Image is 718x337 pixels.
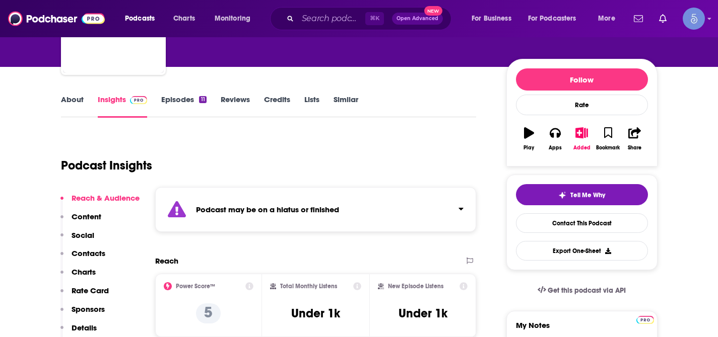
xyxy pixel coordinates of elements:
button: Export One-Sheet [516,241,648,261]
input: Search podcasts, credits, & more... [298,11,365,27]
img: Podchaser Pro [636,316,654,324]
span: Get this podcast via API [548,286,626,295]
div: Play [524,145,534,151]
img: Podchaser - Follow, Share and Rate Podcasts [8,9,105,28]
p: Content [72,212,101,221]
h2: New Episode Listens [388,283,443,290]
a: Episodes11 [161,95,206,118]
a: Similar [334,95,358,118]
button: open menu [118,11,168,27]
p: Details [72,323,97,332]
button: open menu [591,11,628,27]
h3: Under 1k [399,306,447,321]
img: User Profile [683,8,705,30]
button: Open AdvancedNew [392,13,443,25]
a: Show notifications dropdown [655,10,671,27]
a: Charts [167,11,201,27]
div: Apps [549,145,562,151]
button: Apps [542,121,568,157]
span: Monitoring [215,12,250,26]
div: Added [573,145,591,151]
a: Credits [264,95,290,118]
a: Get this podcast via API [530,278,634,303]
button: Sponsors [60,304,105,323]
span: For Business [472,12,511,26]
h1: Podcast Insights [61,158,152,173]
span: Open Advanced [397,16,438,21]
button: open menu [465,11,524,27]
a: About [61,95,84,118]
h2: Total Monthly Listens [280,283,337,290]
h3: Under 1k [291,306,340,321]
h2: Power Score™ [176,283,215,290]
span: ⌘ K [365,12,384,25]
img: Podchaser Pro [130,96,148,104]
button: Bookmark [595,121,621,157]
div: Search podcasts, credits, & more... [280,7,461,30]
a: Reviews [221,95,250,118]
p: 5 [196,303,221,323]
p: Sponsors [72,304,105,314]
button: Contacts [60,248,105,267]
div: Rate [516,95,648,115]
button: Play [516,121,542,157]
a: InsightsPodchaser Pro [98,95,148,118]
div: Share [628,145,641,151]
span: More [598,12,615,26]
button: open menu [208,11,264,27]
p: Social [72,230,94,240]
span: New [424,6,442,16]
p: Charts [72,267,96,277]
span: For Podcasters [528,12,576,26]
p: Contacts [72,248,105,258]
div: Bookmark [596,145,620,151]
button: Social [60,230,94,249]
div: 11 [199,96,206,103]
span: Podcasts [125,12,155,26]
p: Reach & Audience [72,193,140,203]
button: Follow [516,68,648,91]
span: Charts [173,12,195,26]
button: Rate Card [60,286,109,304]
button: Reach & Audience [60,193,140,212]
a: Contact This Podcast [516,213,648,233]
img: tell me why sparkle [558,191,566,199]
a: Lists [304,95,319,118]
strong: Podcast may be on a hiatus or finished [196,205,339,214]
button: Charts [60,267,96,286]
button: Added [568,121,595,157]
button: Share [621,121,647,157]
a: Pro website [636,314,654,324]
span: Logged in as Spiral5-G1 [683,8,705,30]
button: open menu [521,11,591,27]
button: Content [60,212,101,230]
h2: Reach [155,256,178,266]
section: Click to expand status details [155,187,477,232]
p: Rate Card [72,286,109,295]
span: Tell Me Why [570,191,605,199]
a: Show notifications dropdown [630,10,647,27]
button: tell me why sparkleTell Me Why [516,184,648,205]
button: Show profile menu [683,8,705,30]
